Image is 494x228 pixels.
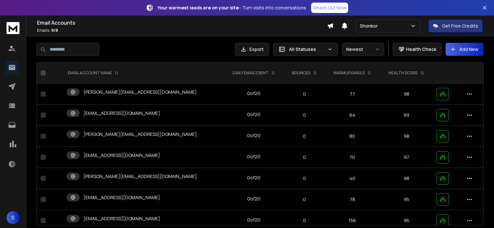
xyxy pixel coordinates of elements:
td: 70 [325,147,380,168]
div: 0 of 20 [247,174,260,181]
p: [PERSON_NAME][EMAIL_ADDRESS][DOMAIN_NAME] [83,173,197,180]
td: 98 [380,126,433,147]
td: 95 [380,189,433,210]
strong: Your warmest leads are on your site [158,5,239,11]
p: 0 [288,91,321,97]
p: WARMUP EMAILS [333,70,365,76]
p: 0 [288,196,321,203]
div: 0 of 20 [247,111,260,118]
div: EMAIL ACCOUNT NAME [68,70,119,76]
p: [EMAIL_ADDRESS][DOMAIN_NAME] [83,110,160,116]
p: HEALTH SCORE [388,70,418,76]
p: [EMAIL_ADDRESS][DOMAIN_NAME] [83,194,160,201]
td: 98 [380,168,433,189]
div: 0 of 20 [247,196,260,202]
a: Reach Out Now [311,3,348,13]
div: 0 of 20 [247,132,260,139]
td: 77 [325,84,380,105]
button: Get Free Credits [428,19,483,32]
p: [EMAIL_ADDRESS][DOMAIN_NAME] [83,215,160,222]
p: Health Check [406,46,436,53]
p: Reach Out Now [313,5,346,11]
p: Shonkor [360,23,380,29]
p: Emails : [37,28,327,33]
td: 97 [380,147,433,168]
p: 0 [288,217,321,224]
p: [PERSON_NAME][EMAIL_ADDRESS][DOMAIN_NAME] [83,131,197,138]
button: S [6,211,19,224]
td: 78 [325,189,380,210]
div: 0 of 20 [247,217,260,223]
button: Health Check [393,43,442,56]
p: 0 [288,112,321,118]
p: [EMAIL_ADDRESS][DOMAIN_NAME] [83,152,160,159]
p: – Turn visits into conversations [158,5,306,11]
td: 98 [380,84,433,105]
p: BOUNCES [292,70,310,76]
p: DAILY EMAILS SENT [233,70,269,76]
div: 0 of 20 [247,153,260,160]
p: 0 [288,175,321,182]
div: 0 of 20 [247,90,260,97]
button: Add New [446,43,484,56]
p: 0 [288,154,321,161]
p: Get Free Credits [442,23,478,29]
td: 40 [325,168,380,189]
td: 64 [325,105,380,126]
p: All Statuses [289,46,325,53]
img: logo [6,22,19,34]
p: [PERSON_NAME][EMAIL_ADDRESS][DOMAIN_NAME] [83,89,197,95]
span: 8 / 8 [51,28,58,33]
td: 99 [380,105,433,126]
p: 0 [288,133,321,139]
td: 80 [325,126,380,147]
button: Newest [342,43,384,56]
button: Export [235,43,269,56]
h1: Email Accounts [37,19,327,27]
